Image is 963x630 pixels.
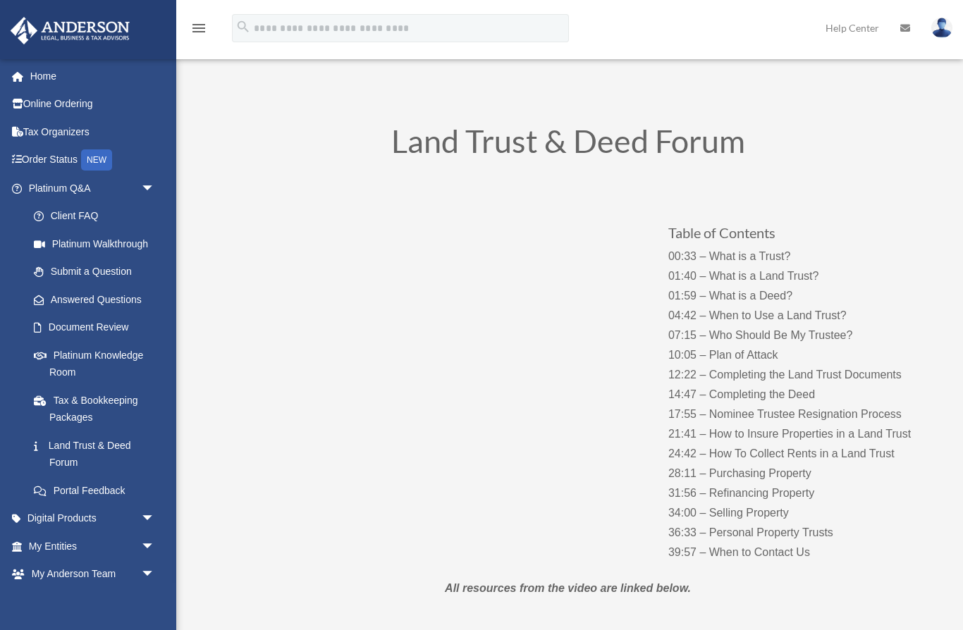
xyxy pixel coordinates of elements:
span: arrow_drop_down [141,532,169,561]
a: Online Ordering [10,90,176,118]
h1: Land Trust & Deed Forum [190,125,945,164]
a: My Anderson Teamarrow_drop_down [10,560,176,588]
a: Platinum Walkthrough [20,230,176,258]
a: Answered Questions [20,285,176,314]
span: arrow_drop_down [141,505,169,533]
h3: Table of Contents [668,226,945,247]
a: Land Trust & Deed Forum [20,431,169,476]
a: Home [10,62,176,90]
a: Document Review [20,314,176,342]
a: Client FAQ [20,202,176,230]
img: Anderson Advisors Platinum Portal [6,17,134,44]
a: Platinum Q&Aarrow_drop_down [10,174,176,202]
a: Tax & Bookkeeping Packages [20,386,176,431]
a: menu [190,25,207,37]
em: All resources from the video are linked below. [445,582,691,594]
p: 00:33 – What is a Trust? 01:40 – What is a Land Trust? 01:59 – What is a Deed? 04:42 – When to Us... [668,247,945,562]
a: My Entitiesarrow_drop_down [10,532,176,560]
span: arrow_drop_down [141,560,169,589]
i: search [235,19,251,35]
a: Order StatusNEW [10,146,176,175]
a: Portal Feedback [20,476,176,505]
img: User Pic [931,18,952,38]
div: NEW [81,149,112,171]
a: Tax Organizers [10,118,176,146]
a: Digital Productsarrow_drop_down [10,505,176,533]
span: arrow_drop_down [141,174,169,203]
a: Platinum Knowledge Room [20,341,176,386]
a: Submit a Question [20,258,176,286]
i: menu [190,20,207,37]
